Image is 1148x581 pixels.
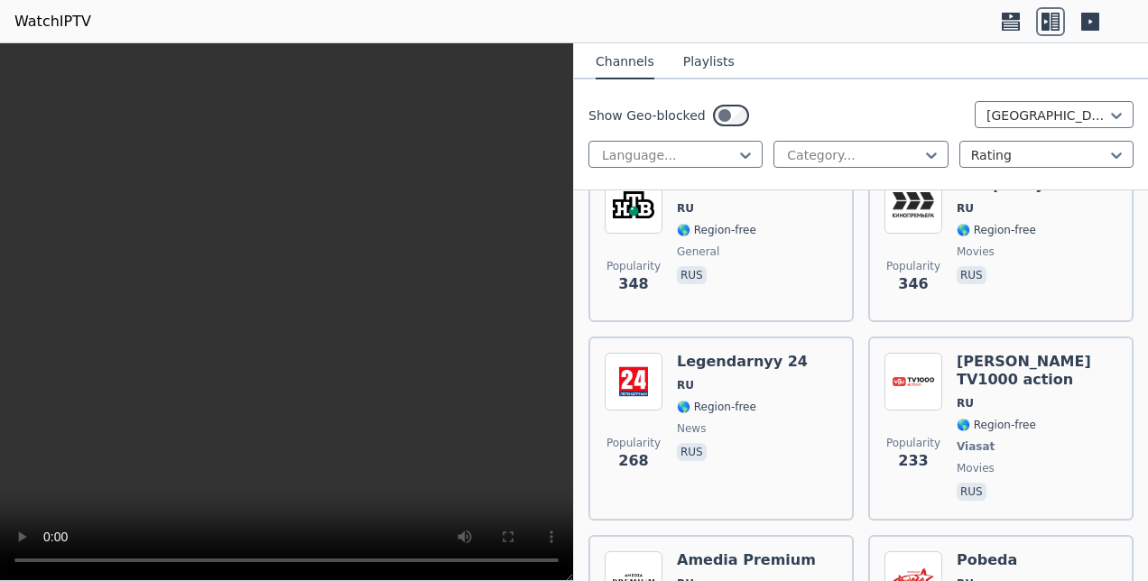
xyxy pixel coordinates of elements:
[957,461,995,475] span: movies
[886,436,940,450] span: Popularity
[677,201,694,216] span: RU
[606,436,661,450] span: Popularity
[957,483,986,501] p: rus
[677,244,719,259] span: general
[957,396,974,410] span: RU
[957,244,995,259] span: movies
[677,400,756,414] span: 🌎 Region-free
[957,551,1036,569] h6: Pobeda
[957,201,974,216] span: RU
[884,353,942,410] img: viju TV1000 action
[618,450,648,472] span: 268
[677,421,706,436] span: news
[677,353,808,371] h6: Legendarnyy 24
[957,223,1036,237] span: 🌎 Region-free
[14,11,91,32] a: WatchIPTV
[677,443,707,461] p: rus
[957,418,1036,432] span: 🌎 Region-free
[884,176,942,234] img: Kinopremyera HD
[957,439,995,454] span: Viasat
[898,450,928,472] span: 233
[677,551,816,569] h6: Amedia Premium
[588,106,706,124] label: Show Geo-blocked
[957,266,986,284] p: rus
[606,259,661,273] span: Popularity
[605,176,662,234] img: NTV HD
[677,223,756,237] span: 🌎 Region-free
[618,273,648,295] span: 348
[677,266,707,284] p: rus
[886,259,940,273] span: Popularity
[596,45,654,79] button: Channels
[898,273,928,295] span: 346
[683,45,735,79] button: Playlists
[605,353,662,410] img: Legendarnyy 24
[957,353,1117,389] h6: [PERSON_NAME] TV1000 action
[677,378,694,392] span: RU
